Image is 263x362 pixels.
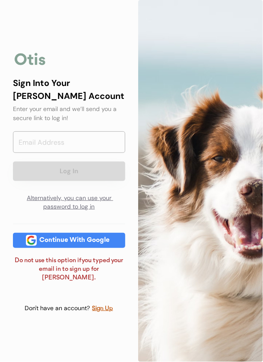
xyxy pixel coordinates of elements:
button: Log In [13,162,125,181]
div: Sign Up [92,304,114,314]
input: Email Address [13,131,125,153]
div: Sign Into Your [PERSON_NAME] Account [13,76,125,102]
div: Don't have an account? [25,304,92,313]
div: Continue With Google [37,237,112,244]
div: Do not use this option if you typed your email in to sign up for [PERSON_NAME]. [13,257,125,282]
div: Alternatively, you can use your password to log in [13,190,125,215]
div: Enter your email and we’ll send you a secure link to log in! [13,105,125,123]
